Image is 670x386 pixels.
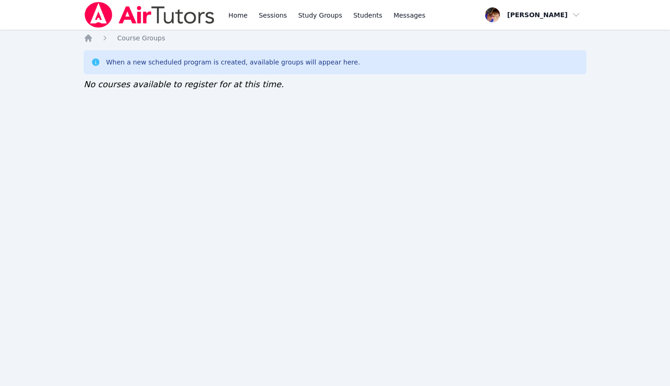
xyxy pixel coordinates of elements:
span: Course Groups [117,34,165,42]
div: When a new scheduled program is created, available groups will appear here. [106,58,360,67]
nav: Breadcrumb [84,33,586,43]
img: Air Tutors [84,2,215,28]
a: Course Groups [117,33,165,43]
span: No courses available to register for at this time. [84,79,284,89]
span: Messages [394,11,426,20]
